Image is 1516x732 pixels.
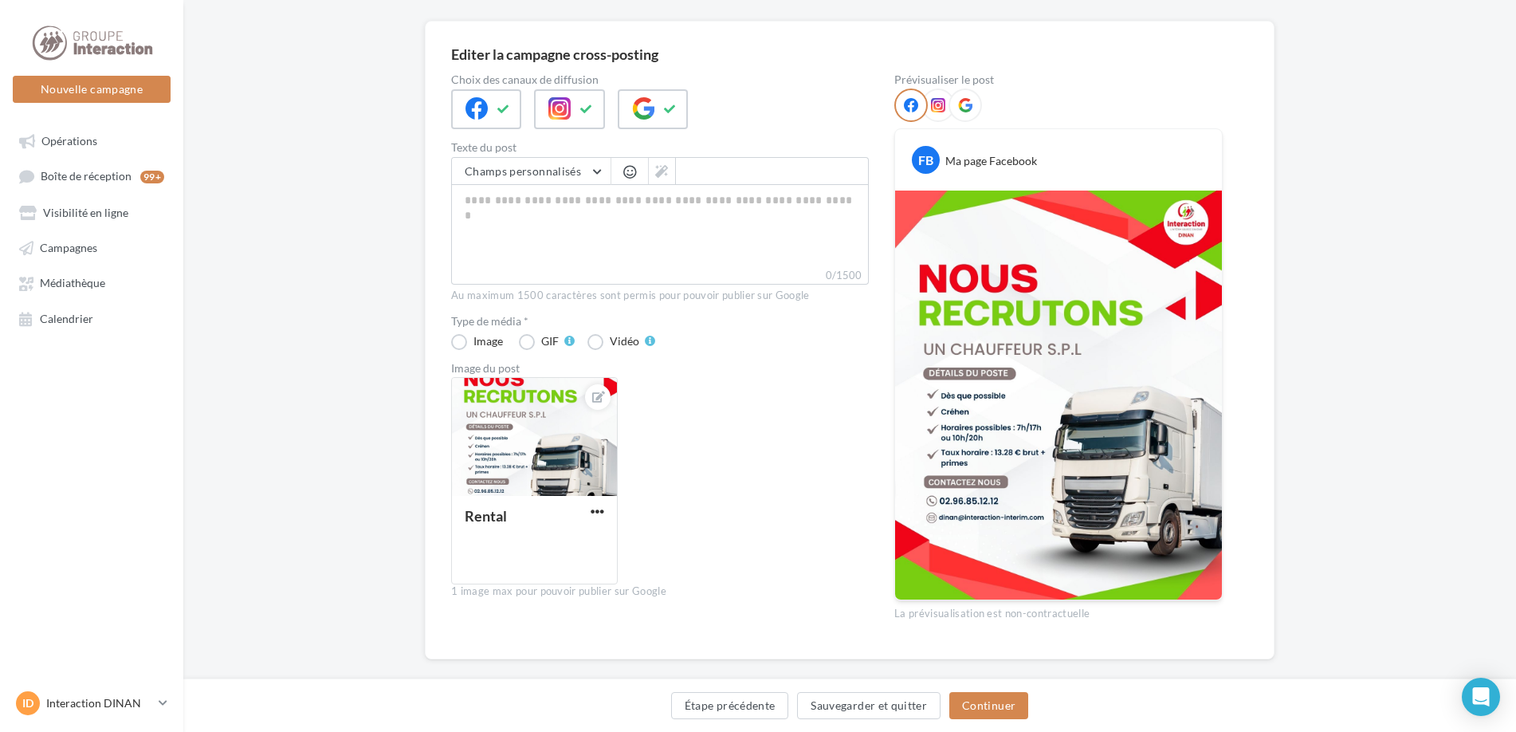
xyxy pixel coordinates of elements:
button: Nouvelle campagne [13,76,171,103]
a: Campagnes [10,233,174,262]
label: Texte du post [451,142,869,153]
button: Continuer [949,692,1028,719]
div: Image du post [451,363,869,374]
label: Type de média * [451,316,869,327]
label: Choix des canaux de diffusion [451,74,869,85]
div: Vidéo [610,336,639,347]
div: 1 image max pour pouvoir publier sur Google [451,584,869,599]
a: Opérations [10,126,174,155]
button: Champs personnalisés [452,158,611,185]
span: Campagnes [40,241,97,254]
div: FB [912,146,940,174]
span: Visibilité en ligne [43,206,128,219]
span: Médiathèque [40,277,105,290]
div: GIF [541,336,559,347]
div: 99+ [140,171,164,183]
div: Ma page Facebook [945,153,1037,169]
div: Image [473,336,503,347]
a: Médiathèque [10,268,174,297]
span: Calendrier [40,312,93,325]
a: Calendrier [10,304,174,333]
span: ID [22,695,33,711]
span: Opérations [41,134,97,148]
button: Sauvegarder et quitter [797,692,941,719]
div: Au maximum 1500 caractères sont permis pour pouvoir publier sur Google [451,289,869,303]
a: Visibilité en ligne [10,198,174,226]
a: ID Interaction DINAN [13,688,171,718]
div: Editer la campagne cross-posting [451,47,658,61]
span: Boîte de réception [41,170,132,183]
div: Rental [465,507,507,525]
span: Champs personnalisés [465,164,581,178]
label: 0/1500 [451,267,869,285]
button: Étape précédente [671,692,789,719]
p: Interaction DINAN [46,695,152,711]
a: Boîte de réception99+ [10,161,174,191]
div: La prévisualisation est non-contractuelle [894,600,1223,621]
div: Prévisualiser le post [894,74,1223,85]
div: Open Intercom Messenger [1462,678,1500,716]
